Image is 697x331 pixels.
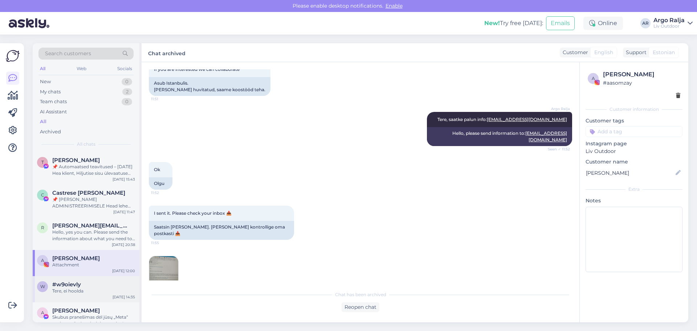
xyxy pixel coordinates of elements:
span: Ok [154,167,160,172]
div: 2 [122,88,132,96]
span: Chat has been archived [335,291,386,298]
span: #w9oievly [52,281,81,288]
span: robert@procom.no [52,222,128,229]
div: 0 [122,98,132,105]
span: Tere, saatke palun info: [437,117,567,122]
b: New! [484,20,500,27]
div: Tere, ei hoolda [52,288,135,294]
div: 📌 [PERSON_NAME] ADMINISTREERIMISELE Head lehe administraatorid Regulaarse ülevaatuse ja hindamise... [52,196,135,209]
div: [DATE] 12:00 [112,268,135,274]
span: r [41,225,44,230]
div: Web [75,64,88,73]
div: My chats [40,88,61,96]
div: AR [640,18,651,28]
a: Argo RaljaLiv Outdoor [653,17,693,29]
p: Customer tags [586,117,682,125]
div: Customer [560,49,588,56]
div: [DATE] 14:35 [113,294,135,300]
div: Customer information [586,106,682,113]
img: Attachment [149,256,178,285]
div: Asub Istanbulis. [PERSON_NAME] huvitatud, saame koostööd teha. [149,77,270,96]
div: # aasomzay [603,79,680,87]
span: Argo Ralja [543,106,570,112]
input: Add a tag [586,126,682,137]
div: Socials [116,64,134,73]
div: 0 [122,78,132,85]
button: Emails [546,16,575,30]
span: Altaha Hamid [52,255,100,262]
div: Support [623,49,647,56]
span: Seen ✓ 11:52 [543,146,570,152]
div: Hello, please send information to: [427,127,572,146]
div: Saatsin [PERSON_NAME]. [PERSON_NAME] kontrollige oma postkasti 📥 [149,221,294,240]
div: [DATE] 11:47 [113,209,135,215]
div: Attachment [52,262,135,268]
span: Castrese Ippolito [52,190,125,196]
span: A [41,310,44,315]
span: w [40,284,45,289]
a: [EMAIL_ADDRESS][DOMAIN_NAME] [487,117,567,122]
div: Liv Outdoor [653,23,685,29]
div: [PERSON_NAME] [603,70,680,79]
label: Chat archived [148,48,186,57]
span: A [41,258,44,263]
div: Try free [DATE]: [484,19,543,28]
div: New [40,78,51,85]
span: Search customers [45,50,91,57]
span: All chats [77,141,95,148]
div: Olgu [149,177,172,190]
div: [DATE] 15:43 [113,177,135,182]
div: All [38,64,47,73]
a: [EMAIL_ADDRESS][DOMAIN_NAME] [525,130,567,142]
p: Notes [586,197,682,205]
div: AI Assistant [40,108,67,116]
span: 11:51 [151,96,178,102]
div: Argo Ralja [653,17,685,23]
span: Antonella Capone [52,307,100,314]
div: All [40,118,46,125]
div: Skubus pranešimas dėl jūsų „Meta“ paskyros Gerb. administratoriau! Nusprendėme visam laikui ištri... [52,314,135,327]
span: Tống Nguyệt [52,157,100,164]
span: 11:55 [151,240,178,246]
p: Customer name [586,158,682,166]
span: T [41,160,44,165]
div: Team chats [40,98,67,105]
span: C [41,192,44,198]
span: I sent it. Please check your inbox 📥 [154,210,232,216]
img: Askly Logo [6,49,20,63]
input: Add name [586,169,674,177]
div: [DATE] 20:38 [112,242,135,247]
span: 11:52 [151,190,178,195]
div: Reopen chat [342,302,379,312]
div: Extra [586,186,682,193]
span: a [592,76,595,81]
div: Archived [40,128,61,136]
div: Hello, yes you can. Please send the information about what you need to [EMAIL_ADDRESS][DOMAIN_NAME] [52,229,135,242]
p: Instagram page [586,140,682,148]
div: Online [583,17,623,30]
span: Enable [383,3,405,9]
span: English [594,49,613,56]
span: Estonian [653,49,675,56]
p: Liv Outdoor [586,148,682,155]
div: 📌 Automaatsed teavitused – [DATE] Hea klient, Hiljutise sisu ülevaatuse käigus märkasime teie leh... [52,164,135,177]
